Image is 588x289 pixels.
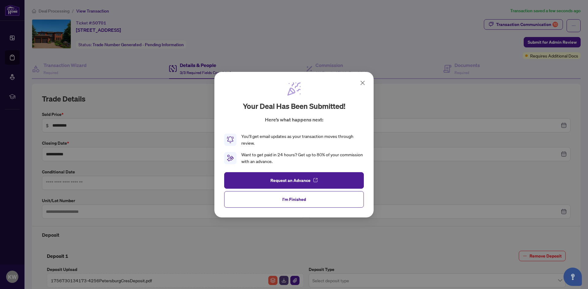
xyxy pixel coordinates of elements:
[282,194,306,204] span: I'm Finished
[241,151,364,165] div: Want to get paid in 24 hours? Get up to 80% of your commission with an advance.
[270,175,311,185] span: Request an Advance
[265,116,323,123] p: Here’s what happens next:
[224,191,364,207] button: I'm Finished
[563,268,582,286] button: Open asap
[241,133,364,146] div: You’ll get email updates as your transaction moves through review.
[243,101,345,111] h2: Your deal has been submitted!
[224,172,364,188] button: Request an Advance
